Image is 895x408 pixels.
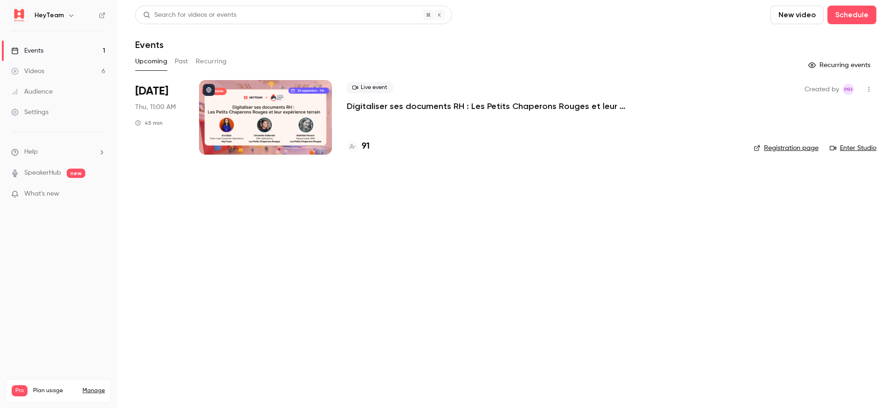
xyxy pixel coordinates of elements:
[24,189,59,199] span: What's new
[362,140,370,153] h4: 91
[843,84,854,95] span: Marketing HeyTeam
[135,80,184,155] div: Sep 25 Thu, 11:00 AM (Europe/Paris)
[754,143,819,153] a: Registration page
[83,387,105,394] a: Manage
[11,46,43,55] div: Events
[347,101,626,112] a: Digitaliser ses documents RH : Les Petits Chaperons Rouges et leur expérience terrain
[12,8,27,23] img: HeyTeam
[771,6,824,24] button: New video
[175,54,188,69] button: Past
[805,84,839,95] span: Created by
[347,82,393,93] span: Live event
[135,54,167,69] button: Upcoming
[827,6,876,24] button: Schedule
[135,102,176,112] span: Thu, 11:00 AM
[11,67,44,76] div: Videos
[67,169,85,178] span: new
[33,387,77,394] span: Plan usage
[94,190,105,198] iframe: Noticeable Trigger
[12,385,28,396] span: Pro
[196,54,227,69] button: Recurring
[135,84,168,99] span: [DATE]
[143,10,236,20] div: Search for videos or events
[11,108,48,117] div: Settings
[347,140,370,153] a: 91
[24,147,38,157] span: Help
[34,11,64,20] h6: HeyTeam
[844,84,853,95] span: MH
[830,143,876,153] a: Enter Studio
[11,147,105,157] li: help-dropdown-opener
[11,87,53,96] div: Audience
[135,39,164,50] h1: Events
[804,58,876,73] button: Recurring events
[24,168,61,178] a: SpeakerHub
[135,119,163,127] div: 45 min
